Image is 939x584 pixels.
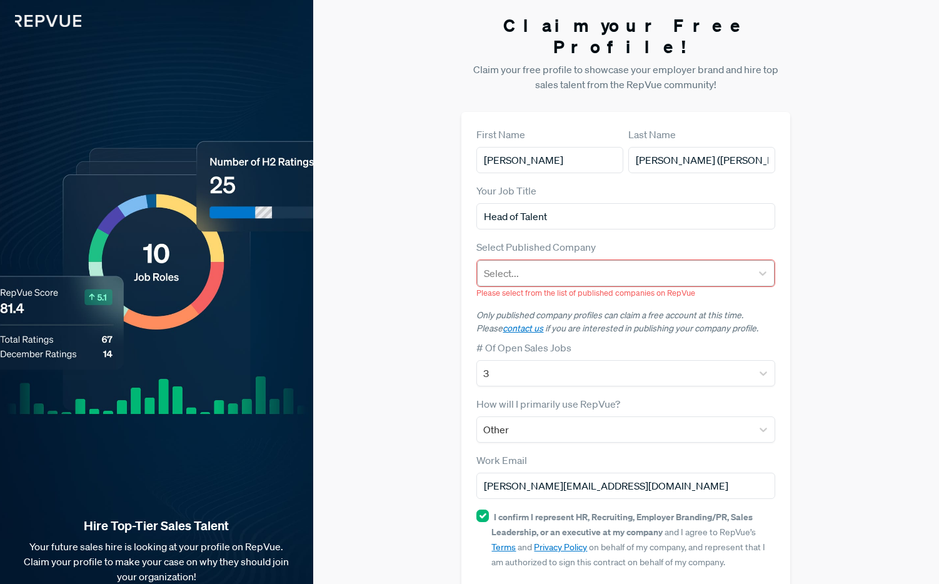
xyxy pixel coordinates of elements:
[20,539,293,584] p: Your future sales hire is looking at your profile on RepVue. Claim your profile to make your case...
[476,203,775,229] input: Title
[503,323,543,334] a: contact us
[476,396,620,411] label: How will I primarily use RepVue?
[628,127,676,142] label: Last Name
[461,15,790,57] h3: Claim your Free Profile!
[491,511,765,568] span: and I agree to RepVue’s and on behalf of my company, and represent that I am authorized to sign t...
[20,518,293,534] strong: Hire Top-Tier Sales Talent
[476,147,623,173] input: First Name
[476,309,775,335] p: Only published company profiles can claim a free account at this time. Please if you are interest...
[476,453,527,468] label: Work Email
[491,511,753,538] strong: I confirm I represent HR, Recruiting, Employer Branding/PR, Sales Leadership, or an executive at ...
[461,62,790,92] p: Claim your free profile to showcase your employer brand and hire top sales talent from the RepVue...
[476,127,525,142] label: First Name
[476,239,596,254] label: Select Published Company
[491,541,516,553] a: Terms
[628,147,775,173] input: Last Name
[476,340,571,355] label: # Of Open Sales Jobs
[476,183,536,198] label: Your Job Title
[476,287,775,299] p: Please select from the list of published companies on RepVue
[476,473,775,499] input: Email
[534,541,587,553] a: Privacy Policy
